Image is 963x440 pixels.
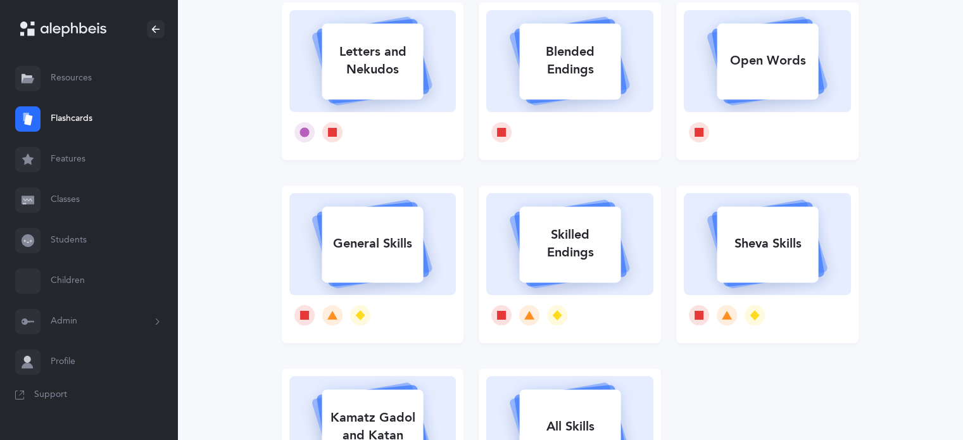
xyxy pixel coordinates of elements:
div: Open Words [717,44,818,77]
div: Blended Endings [519,35,620,86]
div: Sheva Skills [717,227,818,260]
div: General Skills [322,227,423,260]
span: Support [34,389,67,401]
div: Letters and Nekudos [322,35,423,86]
div: Skilled Endings [519,218,620,269]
